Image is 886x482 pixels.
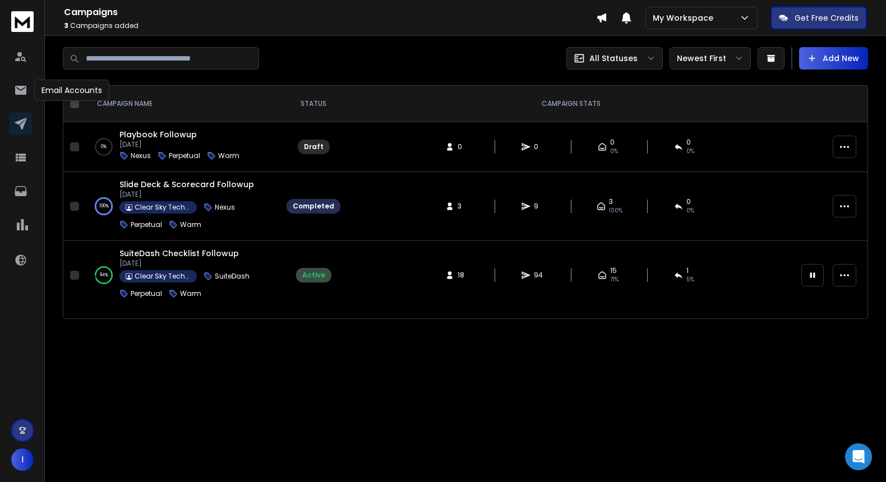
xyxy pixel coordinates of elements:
th: STATUS [280,86,347,122]
img: logo [11,11,34,32]
span: 0 % [686,206,694,215]
th: CAMPAIGN NAME [84,86,280,122]
td: 100%Slide Deck & Scorecard Followup[DATE]Clear Sky TechnologiesNexusPerpetualWarm [84,172,280,241]
p: 0 % [101,141,107,152]
p: Warm [218,151,239,160]
a: SuiteDash Checklist Followup [119,248,239,259]
div: Open Intercom Messenger [845,443,872,470]
span: 18 [458,271,469,280]
p: Perpetual [131,220,162,229]
p: [DATE] [119,190,269,199]
span: 100 % [609,206,622,215]
p: [DATE] [119,140,239,149]
button: I [11,448,34,471]
div: Email Accounts [34,80,109,101]
p: Nexus [131,151,151,160]
p: All Statuses [589,53,638,64]
p: Nexus [215,203,235,212]
span: 3 [64,21,68,30]
span: 0 [458,142,469,151]
span: 15 [610,266,617,275]
span: 3 [458,202,469,211]
button: Newest First [670,47,751,69]
td: 94%SuiteDash Checklist Followup[DATE]Clear Sky TechnologiesSuiteDashPerpetualWarm [84,241,280,310]
span: 94 [534,271,545,280]
a: Playbook Followup [119,129,197,140]
p: [DATE] [119,259,269,268]
p: Clear Sky Technologies [135,203,191,212]
div: Draft [304,142,324,151]
p: 94 % [100,270,108,281]
h1: Campaigns [64,6,596,19]
span: 3 [609,197,613,206]
div: Active [302,271,325,280]
span: 0 [686,197,691,206]
p: Campaigns added [64,21,596,30]
p: Warm [180,220,201,229]
span: 71 % [610,275,619,284]
p: 100 % [99,201,109,212]
button: Get Free Credits [771,7,866,29]
span: 5 % [686,275,694,284]
p: Warm [180,289,201,298]
button: Add New [799,47,868,69]
td: 0%Playbook Followup[DATE]NexusPerpetualWarm [84,122,280,172]
span: 0% [610,147,618,156]
div: Completed [293,202,334,211]
span: 9 [534,202,545,211]
p: Perpetual [169,151,200,160]
p: SuiteDash [215,272,250,281]
a: Slide Deck & Scorecard Followup [119,179,254,190]
p: Clear Sky Technologies [135,272,191,281]
span: 0 [686,138,691,147]
p: My Workspace [653,12,718,24]
span: 1 [686,266,689,275]
p: Get Free Credits [795,12,859,24]
span: 0% [686,147,694,156]
th: CAMPAIGN STATS [347,86,795,122]
span: 0 [610,138,615,147]
p: Perpetual [131,289,162,298]
span: 0 [534,142,545,151]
